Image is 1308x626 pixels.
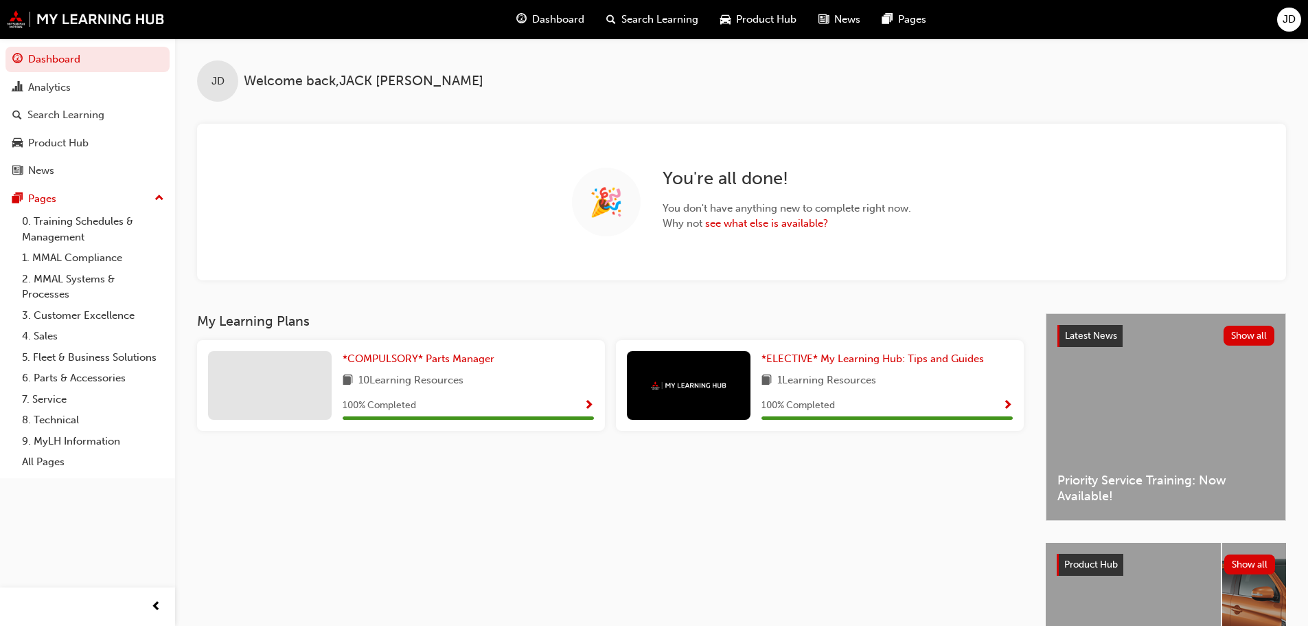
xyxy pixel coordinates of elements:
[16,269,170,305] a: 2. MMAL Systems & Processes
[1064,559,1118,570] span: Product Hub
[761,398,835,414] span: 100 % Completed
[834,12,860,27] span: News
[7,10,165,28] img: mmal
[16,211,170,247] a: 0. Training Schedules & Management
[197,313,1024,329] h3: My Learning Plans
[343,372,353,390] span: book-icon
[12,137,23,150] span: car-icon
[761,372,772,390] span: book-icon
[16,451,170,473] a: All Pages
[1057,473,1274,504] span: Priority Service Training: Now Available!
[151,599,161,616] span: prev-icon
[27,107,104,123] div: Search Learning
[1283,12,1296,27] span: JD
[5,186,170,212] button: Pages
[1224,555,1276,574] button: Show all
[16,247,170,269] a: 1. MMAL Compliance
[1277,8,1301,32] button: JD
[1065,330,1117,342] span: Latest News
[584,397,594,414] button: Show Progress
[5,75,170,100] a: Analytics
[621,12,698,27] span: Search Learning
[28,191,56,207] div: Pages
[12,82,23,94] span: chart-icon
[589,194,623,210] span: 🎉
[28,80,71,96] div: Analytics
[663,168,911,190] h2: You're all done!
[343,353,494,365] span: *COMPULSORY* Parts Manager
[777,372,876,390] span: 1 Learning Resources
[5,102,170,128] a: Search Learning
[1046,313,1286,521] a: Latest NewsShow allPriority Service Training: Now Available!
[663,216,911,232] span: Why not
[532,12,584,27] span: Dashboard
[16,389,170,410] a: 7. Service
[818,11,829,28] span: news-icon
[28,135,89,151] div: Product Hub
[1057,325,1274,347] a: Latest NewsShow all
[358,372,463,390] span: 10 Learning Resources
[1224,326,1275,346] button: Show all
[5,44,170,186] button: DashboardAnalyticsSearch LearningProduct HubNews
[154,190,164,208] span: up-icon
[244,74,483,89] span: Welcome back , JACK [PERSON_NAME]
[882,11,893,28] span: pages-icon
[28,163,54,179] div: News
[705,217,828,230] a: see what else is available?
[709,5,807,34] a: car-iconProduct Hub
[898,12,926,27] span: Pages
[5,47,170,72] a: Dashboard
[343,351,500,367] a: *COMPULSORY* Parts Manager
[1057,554,1275,576] a: Product HubShow all
[871,5,937,34] a: pages-iconPages
[16,347,170,368] a: 5. Fleet & Business Solutions
[16,326,170,347] a: 4. Sales
[5,131,170,156] a: Product Hub
[1002,397,1013,414] button: Show Progress
[516,11,527,28] span: guage-icon
[761,353,984,365] span: *ELECTIVE* My Learning Hub: Tips and Guides
[12,109,22,122] span: search-icon
[343,398,416,414] span: 100 % Completed
[807,5,871,34] a: news-iconNews
[12,165,23,177] span: news-icon
[12,54,23,66] span: guage-icon
[606,11,616,28] span: search-icon
[720,11,731,28] span: car-icon
[505,5,595,34] a: guage-iconDashboard
[663,201,911,216] span: You don't have anything new to complete right now.
[12,193,23,205] span: pages-icon
[595,5,709,34] a: search-iconSearch Learning
[16,368,170,389] a: 6. Parts & Accessories
[736,12,796,27] span: Product Hub
[16,305,170,326] a: 3. Customer Excellence
[651,381,726,390] img: mmal
[16,431,170,452] a: 9. MyLH Information
[16,410,170,431] a: 8. Technical
[1002,400,1013,412] span: Show Progress
[5,158,170,183] a: News
[211,74,225,89] span: JD
[761,351,989,367] a: *ELECTIVE* My Learning Hub: Tips and Guides
[584,400,594,412] span: Show Progress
